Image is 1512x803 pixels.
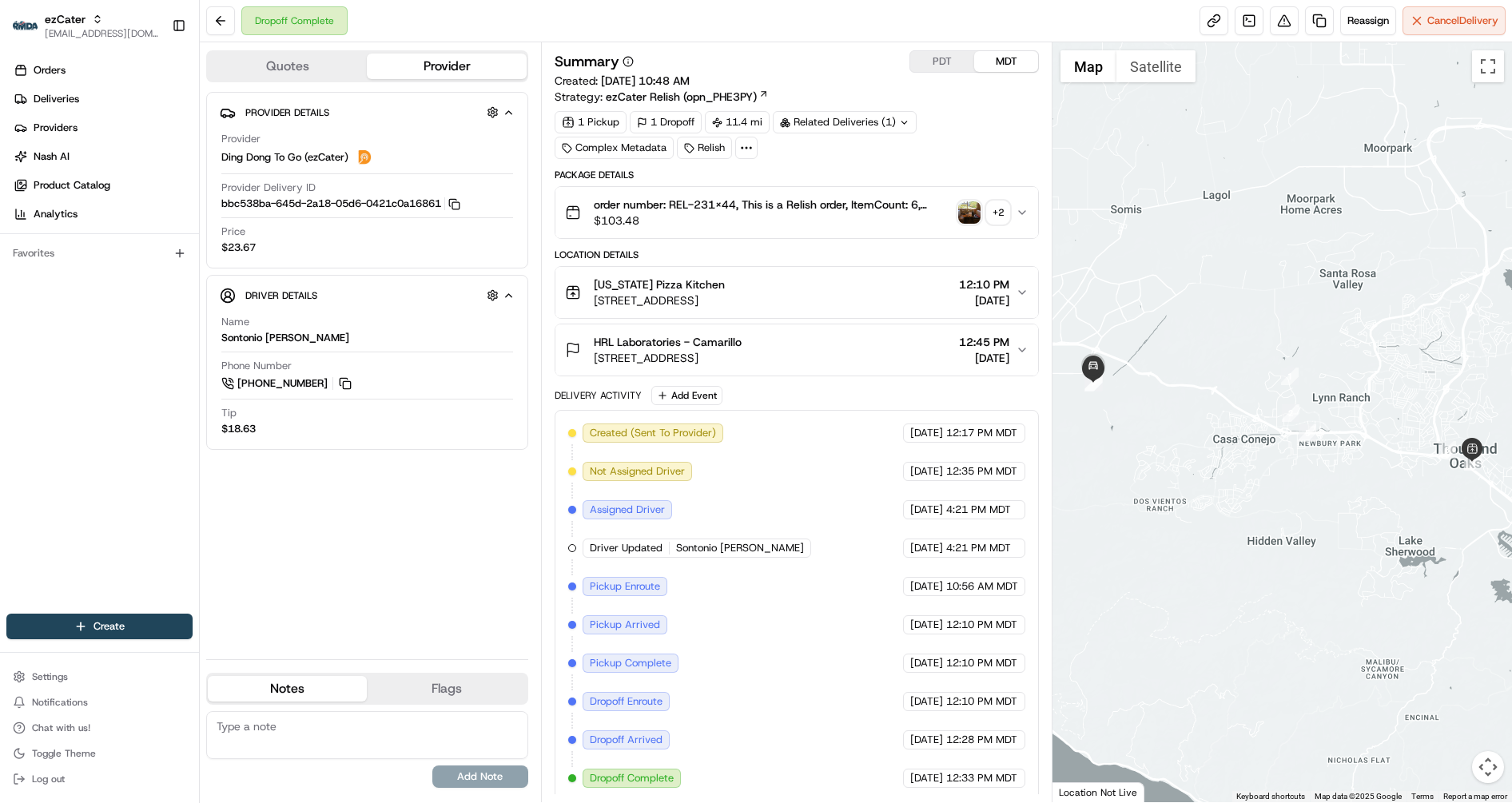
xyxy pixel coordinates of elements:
div: 1 [1281,368,1299,385]
div: Delivery Activity [555,389,642,402]
button: Provider Details [220,99,515,125]
span: [US_STATE] Pizza Kitchen [594,276,725,292]
button: photo_proof_of_pickup image+2 [958,201,1009,224]
span: Not Assigned Driver [590,464,685,479]
span: Cancel Delivery [1427,14,1498,28]
img: photo_proof_of_pickup image [958,201,981,224]
span: Analytics [34,207,78,221]
span: Providers [34,121,78,135]
span: 12:17 PM MDT [946,426,1017,440]
button: Toggle Theme [6,742,193,765]
span: [DATE] [910,771,943,785]
button: Show satellite imagery [1116,50,1196,82]
span: Toggle Theme [32,747,96,760]
span: Nash AI [34,149,70,164]
img: ddtg_logo_v2.png [355,148,374,167]
button: [US_STATE] Pizza Kitchen[STREET_ADDRESS]12:10 PM[DATE] [555,267,1038,318]
img: ezCater [13,21,38,31]
div: Location Not Live [1052,782,1144,802]
button: Reassign [1340,6,1396,35]
span: Tip [221,406,237,420]
button: Show street map [1060,50,1116,82]
a: Product Catalog [6,173,199,198]
span: Deliveries [34,92,79,106]
div: Location Details [555,248,1039,261]
span: [DATE] [910,656,943,670]
span: 12:28 PM MDT [946,733,1017,747]
div: $18.63 [221,422,256,436]
span: 12:10 PM [959,276,1009,292]
div: Related Deliveries (1) [773,111,917,133]
span: [DATE] [910,426,943,440]
span: Dropoff Enroute [590,694,662,709]
span: Settings [32,670,68,683]
span: Driver Details [245,289,317,302]
span: Pickup Complete [590,656,671,670]
span: [DATE] [959,292,1009,308]
div: Relish [677,137,732,159]
button: Provider [367,54,526,79]
span: [DATE] 10:48 AM [601,74,690,88]
span: [DATE] [910,503,943,517]
div: 6 [1085,373,1103,391]
img: Google [1056,781,1109,802]
span: 4:21 PM MDT [946,503,1011,517]
div: Sontonio [PERSON_NAME] [221,331,349,345]
button: MDT [974,51,1038,72]
span: Pickup Arrived [590,618,660,632]
span: Ding Dong To Go (ezCater) [221,150,348,165]
button: HRL Laboratories - Camarillo[STREET_ADDRESS]12:45 PM[DATE] [555,324,1038,376]
span: [DATE] [910,541,943,555]
span: 4:21 PM MDT [946,541,1011,555]
div: Complex Metadata [555,137,674,159]
span: [DATE] [910,618,943,632]
span: Reassign [1347,14,1389,28]
span: Create [94,619,125,634]
span: Product Catalog [34,178,110,193]
span: $103.48 [594,213,952,229]
span: Pickup Enroute [590,579,660,594]
button: ezCater [45,11,86,27]
button: bbc538ba-645d-2a18-05d6-0421c0a16861 [221,197,460,211]
button: CancelDelivery [1403,6,1506,35]
div: Package Details [555,169,1039,181]
button: Toggle fullscreen view [1472,50,1504,82]
span: Sontonio [PERSON_NAME] [676,541,804,555]
span: Created: [555,73,690,89]
span: Dropoff Arrived [590,733,662,747]
span: 12:35 PM MDT [946,464,1017,479]
span: 12:10 PM MDT [946,618,1017,632]
div: 7 [1084,374,1102,392]
button: Quotes [208,54,367,79]
div: 1 Pickup [555,111,627,133]
button: Notifications [6,691,193,714]
button: Notes [208,676,367,702]
span: [DATE] [910,694,943,709]
a: [PHONE_NUMBER] [221,375,354,392]
button: [EMAIL_ADDRESS][DOMAIN_NAME] [45,27,159,40]
div: Strategy: [555,89,769,105]
a: Providers [6,115,199,141]
span: [DATE] [910,733,943,747]
span: Name [221,315,249,329]
button: Settings [6,666,193,688]
span: Price [221,225,245,239]
div: 5 [1299,424,1316,442]
span: HRL Laboratories - Camarillo [594,334,742,350]
span: [STREET_ADDRESS] [594,292,725,308]
span: Assigned Driver [590,503,665,517]
a: Open this area in Google Maps (opens a new window) [1056,781,1109,802]
span: order number: REL-231X44, This is a Relish order, ItemCount: 6, itemDescriptions: 1 BBQ Chicken P... [594,197,952,213]
span: Provider Details [245,106,329,119]
div: 4 [1464,453,1482,471]
a: Deliveries [6,86,199,112]
span: Driver Updated [590,541,662,555]
span: 12:45 PM [959,334,1009,350]
a: Analytics [6,201,199,227]
button: order number: REL-231X44, This is a Relish order, ItemCount: 6, itemDescriptions: 1 BBQ Chicken P... [555,187,1038,238]
span: 10:56 AM MDT [946,579,1018,594]
a: Report a map error [1443,792,1507,801]
button: Create [6,614,193,639]
button: Log out [6,768,193,790]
